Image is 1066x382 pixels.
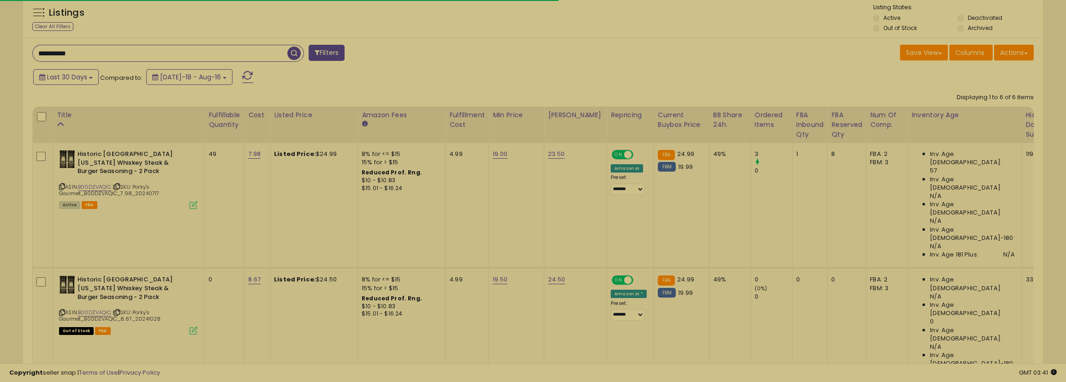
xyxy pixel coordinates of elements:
span: N/A [930,242,941,251]
span: OFF [632,276,647,284]
a: 19.00 [493,149,507,159]
div: Inventory Age [911,110,1018,120]
a: 24.50 [548,275,565,284]
div: 1 [796,150,821,158]
div: 8% for <= $15 [362,150,438,158]
div: 0 [208,275,237,284]
b: Listed Price: [274,275,316,284]
div: Amazon Fees [362,110,441,120]
img: 51ufheCtW0L._SL40_.jpg [59,150,75,168]
div: FBA: 2 [870,275,900,284]
button: Filters [309,45,345,61]
span: Inv. Age [DEMOGRAPHIC_DATA]-180: [930,351,1014,368]
div: Amazon AI [611,164,643,173]
span: All listings that are currently out of stock and unavailable for purchase on Amazon [59,327,94,335]
span: Inv. Age [DEMOGRAPHIC_DATA]: [930,275,1014,292]
span: 2025-09-17 03:41 GMT [1019,368,1057,377]
a: B00DZVAQIC [78,183,111,191]
label: Active [883,14,900,22]
span: 24.99 [677,149,694,158]
span: Inv. Age 181 Plus: [930,251,978,259]
div: 49 [208,150,237,158]
div: Title [57,110,201,120]
div: 0 [831,275,859,284]
b: Reduced Prof. Rng. [362,168,422,176]
span: Inv. Age [DEMOGRAPHIC_DATA]: [930,200,1014,217]
div: BB Share 24h. [713,110,747,130]
span: [DATE]-18 - Aug-16 [160,72,221,82]
a: Terms of Use [79,368,118,377]
span: Inv. Age [DEMOGRAPHIC_DATA]: [930,175,1014,192]
div: 0 [796,275,821,284]
span: ON [613,151,624,159]
div: Repricing [611,110,650,120]
div: Num of Comp. [870,110,904,130]
b: Reduced Prof. Rng. [362,294,422,302]
div: [PERSON_NAME] [548,110,603,120]
small: FBM [658,162,676,172]
button: Last 30 Days [33,69,99,85]
a: 8.67 [248,275,261,284]
span: 19.99 [678,162,693,171]
div: 33.40 [1026,275,1056,284]
div: 15% for > $15 [362,284,438,292]
div: $24.50 [274,275,351,284]
span: | SKU: Porky's Gourmet_B00DZVAQIC_7.98_20240717 [59,183,159,197]
b: Historic [GEOGRAPHIC_DATA] [US_STATE] Whiskey Steak & Burger Seasoning - 2 Pack [77,150,190,178]
div: Preset: [611,300,647,321]
div: 0 [755,275,792,284]
div: 4.99 [449,275,482,284]
b: Historic [GEOGRAPHIC_DATA] [US_STATE] Whiskey Steak & Burger Seasoning - 2 Pack [77,275,190,304]
small: Amazon Fees. [362,120,367,128]
div: Fulfillable Quantity [208,110,240,130]
span: 19.99 [678,288,693,297]
div: FBA inbound Qty [796,110,824,139]
div: Current Buybox Price [658,110,705,130]
div: Ordered Items [755,110,788,130]
div: $24.99 [274,150,351,158]
small: FBA [658,150,675,160]
span: N/A [930,292,941,301]
span: Inv. Age [DEMOGRAPHIC_DATA]: [930,150,1014,167]
div: $15.01 - $16.24 [362,310,438,318]
div: 49% [713,275,744,284]
div: Min Price [493,110,540,120]
label: Archived [968,24,993,32]
span: Inv. Age [DEMOGRAPHIC_DATA]: [930,326,1014,343]
button: Columns [949,45,993,60]
div: Preset: [611,174,647,195]
span: FBA [82,201,97,209]
div: FBA: 2 [870,150,900,158]
div: 0 [755,167,792,175]
button: [DATE]-18 - Aug-16 [146,69,232,85]
div: 119.30 [1026,150,1056,158]
div: FBM: 3 [870,284,900,292]
div: Fulfillment Cost [449,110,485,130]
div: ASIN: [59,150,197,208]
span: OFF [632,151,647,159]
small: FBM [658,288,676,298]
a: 23.50 [548,149,565,159]
div: Displaying 1 to 6 of 6 items [957,93,1034,102]
div: 15% for > $15 [362,158,438,167]
div: 49% [713,150,744,158]
span: Compared to: [100,73,143,82]
span: N/A [1003,251,1014,259]
span: All listings currently available for purchase on Amazon [59,201,80,209]
div: Cost [248,110,266,120]
b: Listed Price: [274,149,316,158]
span: ON [613,276,624,284]
span: N/A [930,343,941,351]
div: $10 - $10.83 [362,303,438,310]
div: Listed Price [274,110,354,120]
div: $10 - $10.83 [362,177,438,185]
div: 0 [755,292,792,301]
div: $15.01 - $16.24 [362,185,438,192]
span: 24.99 [677,275,694,284]
a: 19.50 [493,275,507,284]
button: Save View [900,45,948,60]
div: ASIN: [59,275,197,334]
div: seller snap | | [9,369,160,377]
div: 3 [755,150,792,158]
span: Inv. Age [DEMOGRAPHIC_DATA]: [930,301,1014,317]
